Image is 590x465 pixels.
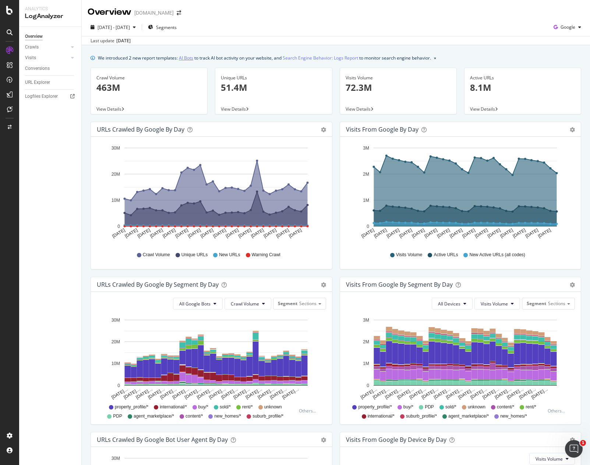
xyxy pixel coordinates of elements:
[173,298,223,310] button: All Google Bots
[115,404,148,410] span: property_profile/*
[112,198,120,203] text: 10M
[299,300,317,307] span: Sections
[145,21,180,33] button: Segments
[112,456,120,461] text: 30M
[346,126,418,133] div: Visits from Google by day
[288,228,303,239] text: [DATE]
[212,228,227,239] text: [DATE]
[396,252,423,258] span: Visits Volume
[499,228,514,239] text: [DATE]
[398,228,413,239] text: [DATE]
[97,436,228,443] div: URLs Crawled by Google bot User Agent By Day
[275,228,290,239] text: [DATE]
[363,172,369,177] text: 2M
[174,228,189,239] text: [DATE]
[461,228,476,239] text: [DATE]
[346,315,575,401] div: A chart.
[299,408,319,414] div: Others...
[548,408,568,414] div: Others...
[469,252,525,258] span: New Active URLs (all codes)
[363,198,369,203] text: 1M
[112,172,120,177] text: 20M
[177,10,181,15] div: arrow-right-arrow-left
[346,436,446,443] div: Visits From Google By Device By Day
[25,54,69,62] a: Visits
[512,228,526,239] text: [DATE]
[25,79,76,86] a: URL Explorer
[181,252,208,258] span: Unique URLs
[432,53,438,63] button: close banner
[25,43,69,51] a: Crawls
[321,127,326,132] div: gear
[111,228,126,239] text: [DATE]
[214,413,241,419] span: new_homes/*
[160,404,187,410] span: international/*
[237,228,252,239] text: [DATE]
[25,79,50,86] div: URL Explorer
[529,453,575,465] button: Visits Volume
[97,315,326,401] svg: A chart.
[403,404,413,410] span: buy/*
[570,437,575,443] div: gear
[436,228,451,239] text: [DATE]
[363,146,369,151] text: 3M
[565,440,583,458] iframe: Intercom live chat
[434,252,458,258] span: Active URLs
[137,228,151,239] text: [DATE]
[112,339,120,344] text: 20M
[580,440,586,446] span: 1
[219,252,240,258] span: New URLs
[252,413,283,419] span: suburb_profile/*
[481,301,508,307] span: Visits Volume
[96,75,202,81] div: Crawl Volume
[221,106,246,112] span: View Details
[91,54,581,62] div: info banner
[25,12,75,21] div: LogAnalyzer
[98,24,130,31] span: [DATE] - [DATE]
[425,404,434,410] span: PDP
[221,81,326,94] p: 51.4M
[470,75,575,81] div: Active URLs
[263,228,278,239] text: [DATE]
[156,24,177,31] span: Segments
[96,81,202,94] p: 463M
[346,143,575,245] div: A chart.
[221,75,326,81] div: Unique URLs
[116,37,131,44] div: [DATE]
[149,228,164,239] text: [DATE]
[88,6,131,18] div: Overview
[264,404,282,410] span: unknown
[124,228,139,239] text: [DATE]
[25,93,58,100] div: Logfiles Explorer
[406,413,437,419] span: suburb_profile/*
[561,24,575,30] span: Google
[438,301,460,307] span: All Devices
[474,228,488,239] text: [DATE]
[113,413,122,419] span: PDP
[363,318,369,323] text: 3M
[96,106,121,112] span: View Details
[97,143,326,245] div: A chart.
[179,301,211,307] span: All Google Bots
[98,54,431,62] div: We introduced 2 new report templates: to track AI bot activity on your website, and to monitor se...
[360,228,375,239] text: [DATE]
[117,383,120,388] text: 0
[220,404,231,410] span: sold/*
[448,413,489,419] span: agent_marketplace/*
[524,228,539,239] text: [DATE]
[346,81,451,94] p: 72.3M
[162,228,176,239] text: [DATE]
[537,228,552,239] text: [DATE]
[25,43,39,51] div: Crawls
[363,339,369,344] text: 2M
[470,81,575,94] p: 8.1M
[25,93,76,100] a: Logfiles Explorer
[88,21,139,33] button: [DATE] - [DATE]
[198,404,208,410] span: buy/*
[432,298,473,310] button: All Devices
[199,228,214,239] text: [DATE]
[321,437,326,443] div: gear
[373,228,388,239] text: [DATE]
[346,75,451,81] div: Visits Volume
